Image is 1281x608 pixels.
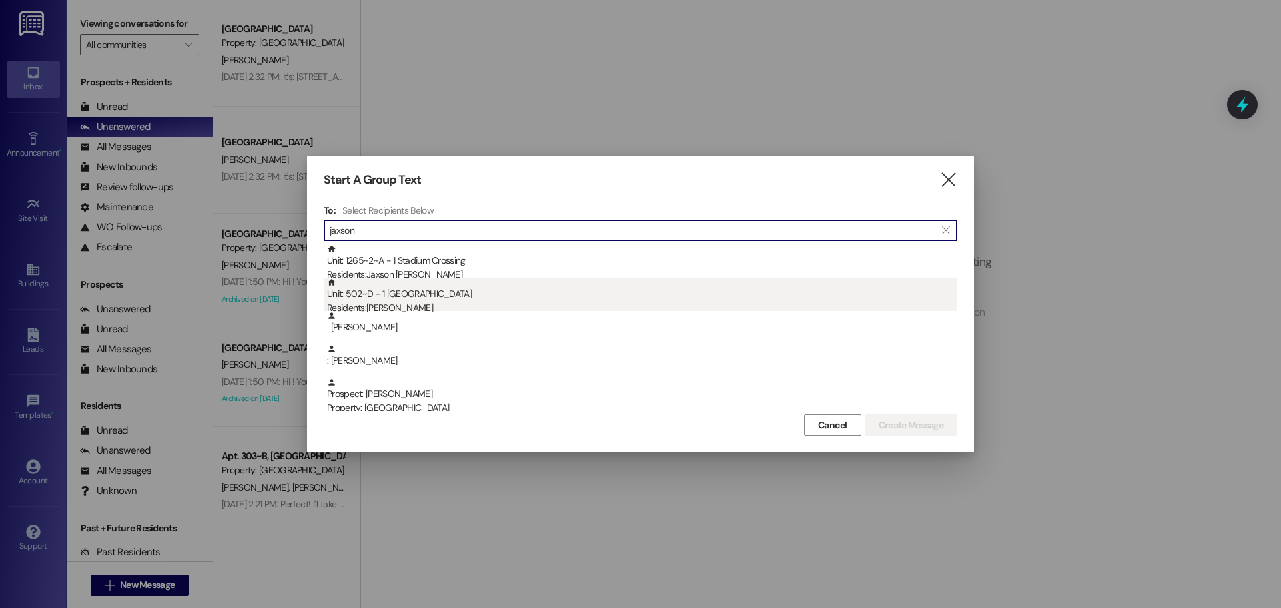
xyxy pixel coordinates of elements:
[342,204,434,216] h4: Select Recipients Below
[324,344,957,378] div: : [PERSON_NAME]
[327,301,957,315] div: Residents: [PERSON_NAME]
[865,414,957,436] button: Create Message
[804,414,861,436] button: Cancel
[818,418,847,432] span: Cancel
[324,172,421,188] h3: Start A Group Text
[324,278,957,311] div: Unit: 502~D - 1 [GEOGRAPHIC_DATA]Residents:[PERSON_NAME]
[327,311,957,334] div: : [PERSON_NAME]
[942,225,949,236] i: 
[935,220,957,240] button: Clear text
[327,401,957,415] div: Property: [GEOGRAPHIC_DATA]
[324,204,336,216] h3: To:
[330,221,935,240] input: Search for any contact or apartment
[327,278,957,316] div: Unit: 502~D - 1 [GEOGRAPHIC_DATA]
[327,378,957,416] div: Prospect: [PERSON_NAME]
[327,244,957,282] div: Unit: 1265~2~A - 1 Stadium Crossing
[327,344,957,368] div: : [PERSON_NAME]
[327,268,957,282] div: Residents: Jaxson [PERSON_NAME]
[324,378,957,411] div: Prospect: [PERSON_NAME]Property: [GEOGRAPHIC_DATA]
[324,311,957,344] div: : [PERSON_NAME]
[879,418,943,432] span: Create Message
[939,173,957,187] i: 
[324,244,957,278] div: Unit: 1265~2~A - 1 Stadium CrossingResidents:Jaxson [PERSON_NAME]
